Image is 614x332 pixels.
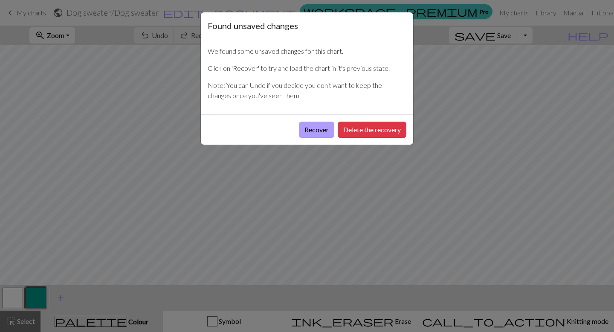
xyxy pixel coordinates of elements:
[208,19,298,32] h5: Found unsaved changes
[299,122,334,138] button: Recover
[208,46,406,56] p: We found some unsaved changes for this chart.
[208,63,406,73] p: Click on 'Recover' to try and load the chart in it's previous state.
[208,80,406,101] p: Note: You can Undo if you decide you don't want to keep the changes once you've seen them
[338,122,406,138] button: Delete the recovery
